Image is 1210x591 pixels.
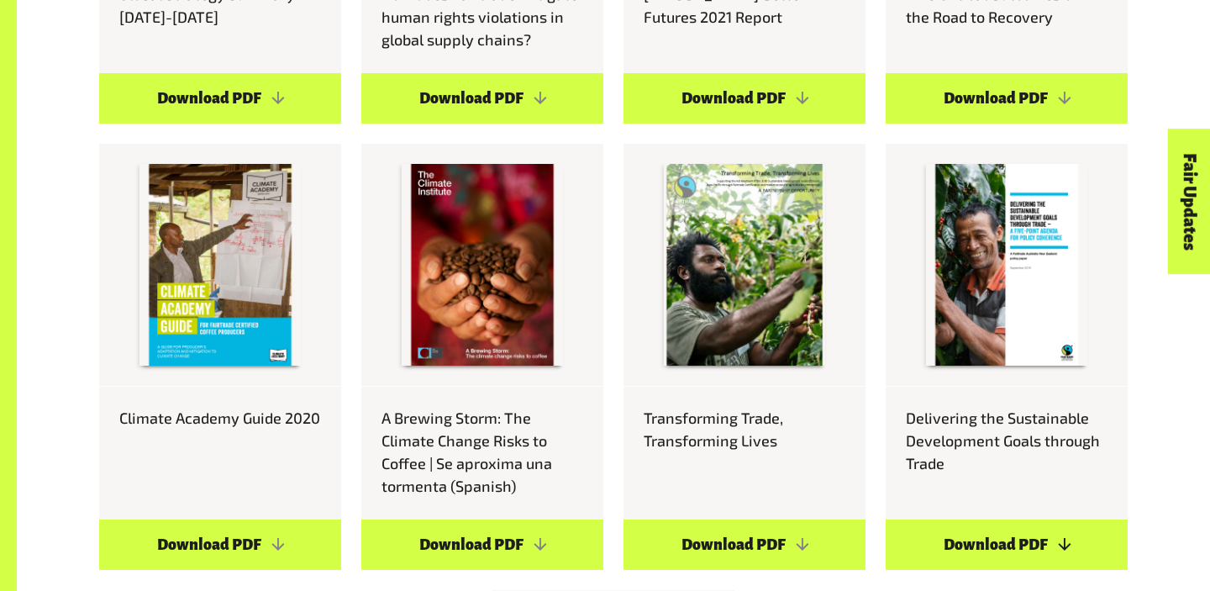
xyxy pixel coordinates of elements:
a: Download PDF [99,73,341,124]
a: Download PDF [623,520,865,570]
a: Download PDF [886,520,1128,570]
a: Download PDF [886,73,1128,124]
a: Download PDF [623,73,865,124]
a: Download PDF [361,520,603,570]
a: Download PDF [361,73,603,124]
a: Download PDF [99,520,341,570]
